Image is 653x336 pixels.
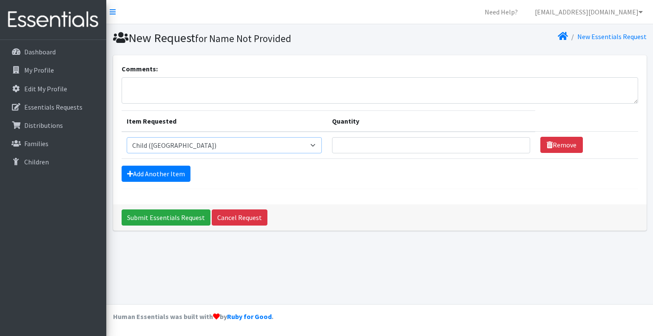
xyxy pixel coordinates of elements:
[327,110,535,132] th: Quantity
[113,312,273,321] strong: Human Essentials was built with by .
[24,85,67,93] p: Edit My Profile
[3,135,103,152] a: Families
[577,32,647,41] a: New Essentials Request
[478,3,525,20] a: Need Help?
[212,209,267,226] a: Cancel Request
[24,103,82,111] p: Essentials Requests
[3,43,103,60] a: Dashboard
[24,139,48,148] p: Families
[540,137,583,153] a: Remove
[227,312,272,321] a: Ruby for Good
[24,48,56,56] p: Dashboard
[122,209,210,226] input: Submit Essentials Request
[3,80,103,97] a: Edit My Profile
[3,6,103,34] img: HumanEssentials
[3,62,103,79] a: My Profile
[3,117,103,134] a: Distributions
[122,166,190,182] a: Add Another Item
[3,99,103,116] a: Essentials Requests
[24,121,63,130] p: Distributions
[24,66,54,74] p: My Profile
[122,110,327,132] th: Item Requested
[3,153,103,170] a: Children
[24,158,49,166] p: Children
[195,32,291,45] small: for Name Not Provided
[122,64,158,74] label: Comments:
[528,3,650,20] a: [EMAIL_ADDRESS][DOMAIN_NAME]
[113,31,377,45] h1: New Request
